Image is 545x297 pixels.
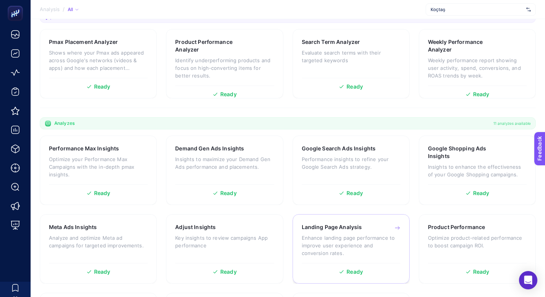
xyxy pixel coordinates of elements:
[347,269,363,274] span: Ready
[49,234,148,249] p: Analyze and optimize Meta ad campaigns for targeted improvements.
[175,155,274,171] p: Insights to maximize your Demand Gen Ads performance and placements.
[166,29,283,98] a: Product Performance AnalyzerIdentify underperforming products and focus on high-converting items ...
[473,92,490,97] span: Ready
[94,190,111,196] span: Ready
[293,214,410,284] a: Landing Page AnalysisEnhance landing page performance to improve user experience and conversion r...
[428,234,527,249] p: Optimize product-related performance to boost campaign ROI.
[428,163,527,178] p: Insights to enhance the effectiveness of your Google Shopping campaigns.
[473,269,490,274] span: Ready
[347,190,363,196] span: Ready
[293,136,410,205] a: Google Search Ads InsightsPerformance insights to refine your Google Search Ads strategy.Ready
[40,6,60,13] span: Analysis
[40,214,157,284] a: Meta Ads InsightsAnalyze and optimize Meta ad campaigns for targeted improvements.Ready
[428,145,503,160] h3: Google Shopping Ads Insights
[175,223,216,231] h3: Adjust Insights
[302,49,400,64] p: Evaluate search terms with their targeted keywords
[526,6,531,13] img: svg%3e
[302,234,400,257] p: Enhance landing page performance to improve user experience and conversion rates.
[166,136,283,205] a: Demand Gen Ads InsightsInsights to maximize your Demand Gen Ads performance and placements.Ready
[40,136,157,205] a: Performance Max InsightsOptimize your Performance Max Campaigns with the in-depth pmax insights.R...
[293,29,410,98] a: Search Term AnalyzerEvaluate search terms with their targeted keywordsReady
[68,6,78,13] div: All
[175,234,274,249] p: Key insights to review campaigns App performance
[428,223,485,231] h3: Product Performance
[302,38,360,46] h3: Search Term Analyzer
[419,214,536,284] a: Product PerformanceOptimize product-related performance to boost campaign ROI.Ready
[175,145,244,152] h3: Demand Gen Ads Insights
[40,29,157,98] a: Pmax Placement AnalyzerShows where your Pmax ads appeared across Google's networks (videos & apps...
[428,56,527,79] p: Weekly performance report showing user activity, spend, conversions, and ROAS trends by week.
[166,214,283,284] a: Adjust InsightsKey insights to review campaigns App performanceReady
[49,145,119,152] h3: Performance Max Insights
[94,84,111,89] span: Ready
[49,38,118,46] h3: Pmax Placement Analyzer
[49,49,148,72] p: Shows where your Pmax ads appeared across Google's networks (videos & apps) and how each placemen...
[220,92,237,97] span: Ready
[473,190,490,196] span: Ready
[63,6,65,12] span: /
[347,84,363,89] span: Ready
[419,136,536,205] a: Google Shopping Ads InsightsInsights to enhance the effectiveness of your Google Shopping campaig...
[302,145,376,152] h3: Google Search Ads Insights
[94,269,111,274] span: Ready
[428,38,503,53] h3: Weekly Performance Analyzer
[419,29,536,98] a: Weekly Performance AnalyzerWeekly performance report showing user activity, spend, conversions, a...
[175,38,250,53] h3: Product Performance Analyzer
[302,223,362,231] h3: Landing Page Analysis
[519,271,537,289] div: Open Intercom Messenger
[220,269,237,274] span: Ready
[493,120,531,126] span: 11 analyzes available
[175,56,274,79] p: Identify underperforming products and focus on high-converting items for better results.
[49,223,97,231] h3: Meta Ads Insights
[54,120,75,126] span: Analyzes
[49,155,148,178] p: Optimize your Performance Max Campaigns with the in-depth pmax insights.
[302,155,400,171] p: Performance insights to refine your Google Search Ads strategy.
[5,2,29,8] span: Feedback
[220,190,237,196] span: Ready
[431,6,523,13] span: Koçtaş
